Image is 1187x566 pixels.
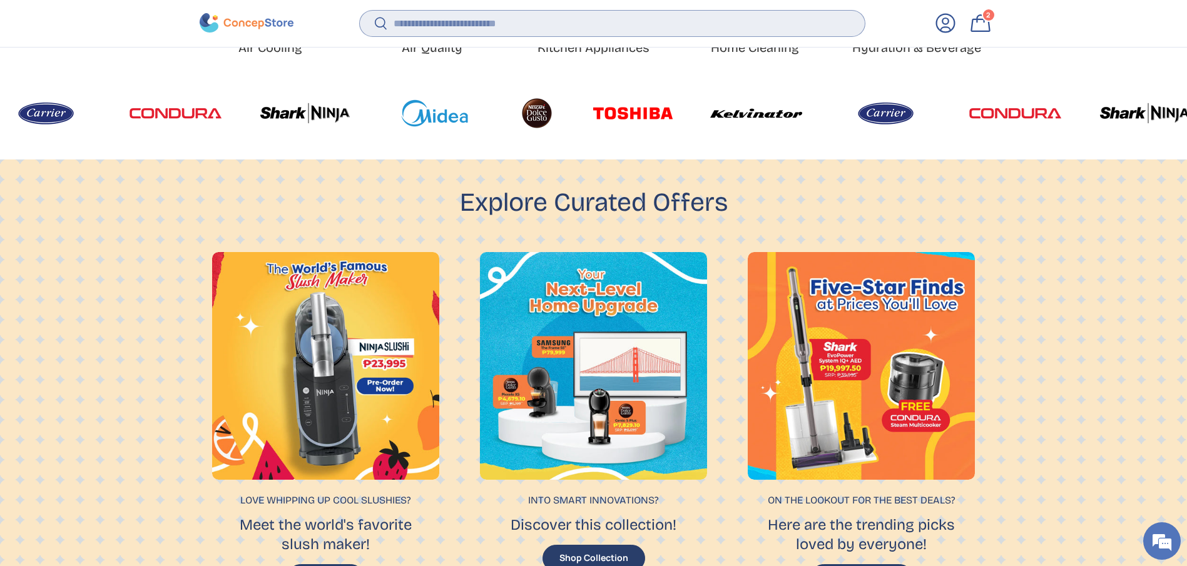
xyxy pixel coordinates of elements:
span: We're online! [73,158,173,284]
h2: Explore Curated Offers [460,186,728,220]
span: 2 [986,11,991,20]
p: Here are the trending picks loved by everyone! [751,515,972,554]
p: Meet the world's favorite slush maker! [216,515,436,554]
p: On the lookout for the best deals? [751,493,972,508]
a: Air Quality [402,40,462,55]
img: ConcepStore [200,14,293,33]
p: Into smart innovations? [484,493,704,508]
a: Hydration & Beverage [852,40,981,55]
p: Discover this collection! [484,515,704,535]
div: Chat with us now [65,70,210,86]
a: Air Cooling [238,40,302,55]
p: Love whipping up cool slushies? [216,493,436,508]
div: Minimize live chat window [205,6,235,36]
a: Kitchen Appliances [537,40,650,55]
a: Home Cleaning [711,40,799,55]
textarea: Type your message and hit 'Enter' [6,341,238,385]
